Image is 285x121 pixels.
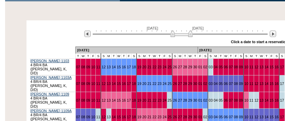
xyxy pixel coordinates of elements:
a: 13 [107,98,111,102]
a: 06 [224,115,228,119]
a: 27 [178,82,182,86]
a: 11 [249,115,253,119]
a: 29 [188,65,192,69]
a: 13 [260,65,264,69]
a: 26 [173,98,177,102]
a: 14 [265,98,269,102]
a: 09 [86,82,90,86]
td: F [162,53,167,58]
a: 04 [214,115,218,119]
a: 13 [260,98,264,102]
a: 15 [270,115,274,119]
td: T [254,53,259,58]
a: 12 [102,65,106,69]
a: 12 [102,115,106,119]
td: M [213,53,218,58]
a: 23 [158,65,162,69]
a: 13 [107,65,111,69]
td: T [75,53,81,58]
a: 10 [244,115,248,119]
a: 07 [229,65,233,69]
a: 27 [178,115,182,119]
a: 30 [193,82,197,86]
a: 11 [249,82,253,86]
a: 14 [265,82,269,86]
a: 18 [132,115,136,119]
a: 20 [142,98,146,102]
a: 07 [76,115,80,119]
td: W [223,53,228,58]
a: 02 [203,82,207,86]
td: T [121,53,126,58]
td: F [91,53,96,58]
a: 21 [147,115,152,119]
a: 15 [270,82,274,86]
td: 12 [254,92,259,108]
td: T [86,53,91,58]
a: 19 [137,65,141,69]
a: 03 [209,115,213,119]
a: 30 [193,115,197,119]
a: 22 [153,82,157,86]
td: T [157,53,162,58]
a: 24 [163,82,167,86]
td: 4 BR/4 BA ([PERSON_NAME], K, D/D) [30,75,76,92]
a: 14 [265,65,269,69]
a: 04 [214,82,218,86]
td: F [198,53,203,58]
a: 17 [127,115,131,119]
a: 19 [137,82,141,86]
a: 27 [178,65,182,69]
a: 10 [91,65,95,69]
a: 07 [76,82,80,86]
a: 07 [229,82,233,86]
a: 16 [274,82,279,86]
td: 03 [208,58,213,75]
img: Previous [84,31,91,37]
a: 09 [86,115,90,119]
a: 29 [188,115,192,119]
a: 07 [76,98,80,102]
a: 17 [127,65,131,69]
td: 25 [167,92,172,108]
a: 14 [265,115,269,119]
a: 14 [112,98,116,102]
td: M [106,53,111,58]
a: 25 [167,65,172,69]
td: S [203,53,208,58]
a: 14 [112,65,116,69]
a: 13 [260,115,264,119]
a: 25 [167,115,172,119]
a: 15 [117,82,121,86]
a: 26 [173,65,177,69]
td: T [228,53,233,58]
a: 01 [198,98,202,102]
a: 10 [244,98,248,102]
td: 4 BR/4 BA ([PERSON_NAME], K, D/D) [30,58,76,75]
td: 05 [218,92,224,108]
a: 06 [224,82,228,86]
a: 22 [153,98,157,102]
a: 08 [81,82,85,86]
a: 16 [274,98,279,102]
td: 11 [249,92,254,108]
a: 11 [96,98,100,102]
td: T [264,53,269,58]
a: 11 [96,82,100,86]
a: 17 [127,98,131,102]
td: M [249,53,254,58]
a: 10 [244,82,248,86]
a: 28 [183,82,187,86]
a: 20 [142,65,146,69]
td: S [238,53,244,58]
a: 20 [142,115,146,119]
a: [PERSON_NAME] 1103A [31,75,72,80]
a: 23 [158,82,162,86]
a: 17 [280,65,284,69]
a: 08 [81,115,85,119]
a: 21 [147,65,152,69]
a: 26 [173,115,177,119]
a: 08 [234,65,238,69]
a: [PERSON_NAME] 1109A [31,109,72,113]
a: 18 [132,82,136,86]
